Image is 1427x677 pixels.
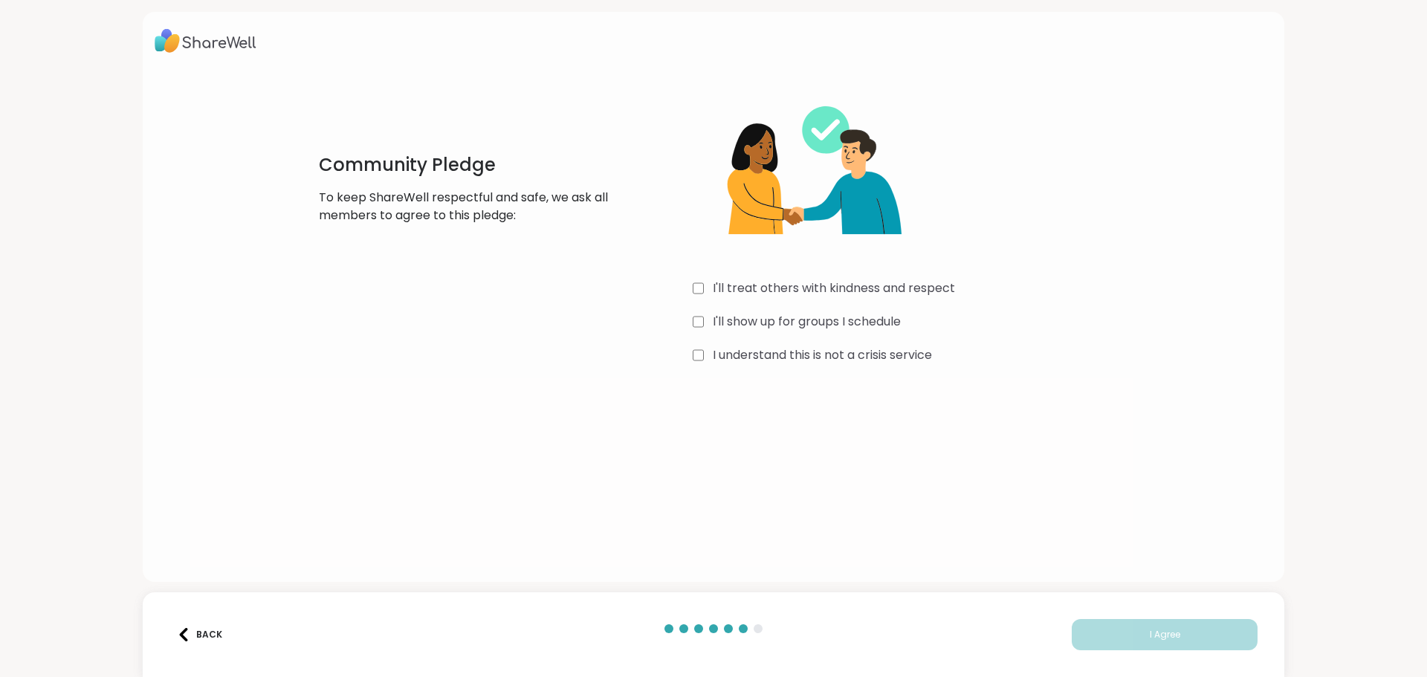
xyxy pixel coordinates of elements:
h1: Community Pledge [319,153,616,177]
span: I Agree [1150,628,1180,641]
div: Back [177,628,222,641]
label: I'll show up for groups I schedule [713,313,901,331]
p: To keep ShareWell respectful and safe, we ask all members to agree to this pledge: [319,189,616,224]
button: Back [169,619,229,650]
label: I'll treat others with kindness and respect [713,279,955,297]
button: I Agree [1072,619,1258,650]
img: ShareWell Logo [155,24,256,58]
label: I understand this is not a crisis service [713,346,932,364]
